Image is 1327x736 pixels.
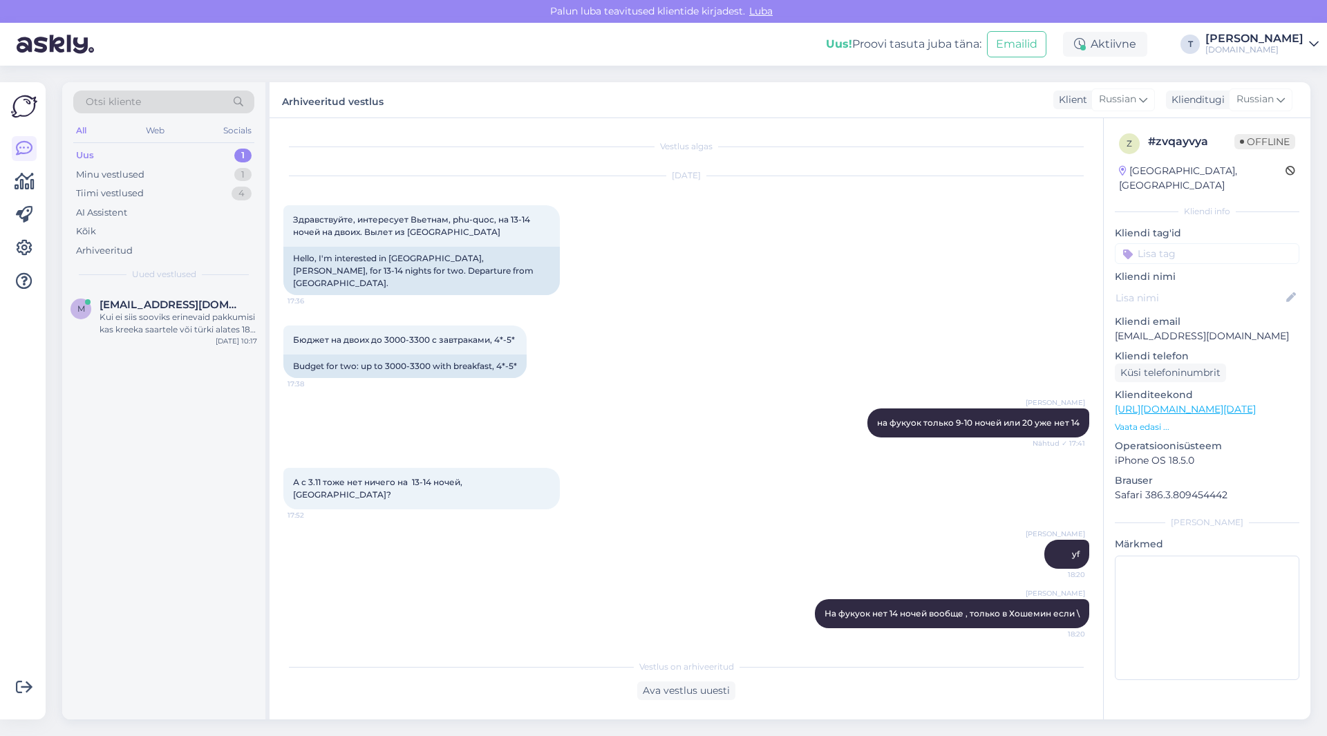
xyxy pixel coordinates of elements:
div: Budget for two: up to 3000-3300 with breakfast, 4*-5* [283,355,527,378]
a: [PERSON_NAME][DOMAIN_NAME] [1205,33,1319,55]
div: Proovi tasuta juba täna: [826,36,981,53]
p: Safari 386.3.809454442 [1115,488,1299,502]
span: Nähtud ✓ 17:41 [1033,438,1085,449]
div: Aktiivne [1063,32,1147,57]
label: Arhiveeritud vestlus [282,91,384,109]
div: Web [143,122,167,140]
div: Vestlus algas [283,140,1089,153]
input: Lisa tag [1115,243,1299,264]
span: [PERSON_NAME] [1026,397,1085,408]
div: [DATE] [283,169,1089,182]
a: [URL][DOMAIN_NAME][DATE] [1115,403,1256,415]
div: Arhiveeritud [76,244,133,258]
button: Emailid [987,31,1046,57]
span: А с 3.11 тоже нет ничего на 13-14 ночей, [GEOGRAPHIC_DATA]? [293,477,464,500]
div: Minu vestlused [76,168,144,182]
p: Kliendi telefon [1115,349,1299,364]
p: Kliendi tag'id [1115,226,1299,240]
div: AI Assistent [76,206,127,220]
img: Askly Logo [11,93,37,120]
div: # zvqayvya [1148,133,1234,150]
span: marge.postkast@gmail.com [100,299,243,311]
span: Otsi kliente [86,95,141,109]
span: Russian [1099,92,1136,107]
span: Здравствуйте, интересует Вьетнам, phu-quoc, на 13-14 ночей на двоих. Вылет из [GEOGRAPHIC_DATA] [293,214,532,237]
p: Kliendi nimi [1115,270,1299,284]
span: [PERSON_NAME] [1026,529,1085,539]
span: 18:20 [1033,569,1085,580]
input: Lisa nimi [1116,290,1283,305]
span: [PERSON_NAME] [1026,588,1085,598]
div: T [1180,35,1200,54]
div: Hello, I'm interested in [GEOGRAPHIC_DATA], [PERSON_NAME], for 13-14 nights for two. Departure fr... [283,247,560,295]
span: m [77,303,85,314]
span: Бюджет на двоих до 3000-3300 с завтраками, 4*-5* [293,334,515,345]
p: Operatsioonisüsteem [1115,439,1299,453]
span: Offline [1234,134,1295,149]
span: Russian [1236,92,1274,107]
p: Kliendi email [1115,314,1299,329]
span: Uued vestlused [132,268,196,281]
span: На фукуок нет 14 ночей вообще , только в Хошемин если \ [825,608,1080,619]
div: All [73,122,89,140]
p: Klienditeekond [1115,388,1299,402]
div: Küsi telefoninumbrit [1115,364,1226,382]
span: yf [1072,549,1080,559]
div: [DATE] 10:17 [216,336,257,346]
p: [EMAIL_ADDRESS][DOMAIN_NAME] [1115,329,1299,343]
div: Ava vestlus uuesti [637,681,735,700]
span: 17:52 [288,510,339,520]
span: Vestlus on arhiveeritud [639,661,734,673]
span: z [1127,138,1132,149]
div: Tiimi vestlused [76,187,144,200]
p: Brauser [1115,473,1299,488]
b: Uus! [826,37,852,50]
div: Klienditugi [1166,93,1225,107]
div: [PERSON_NAME] [1115,516,1299,529]
p: Märkmed [1115,537,1299,551]
span: 17:38 [288,379,339,389]
div: Klient [1053,93,1087,107]
p: Vaata edasi ... [1115,421,1299,433]
span: 17:36 [288,296,339,306]
span: на фукуок только 9-10 ночей или 20 уже нет 14 [877,417,1080,428]
div: [PERSON_NAME] [1205,33,1304,44]
div: [GEOGRAPHIC_DATA], [GEOGRAPHIC_DATA] [1119,164,1286,193]
div: 1 [234,149,252,162]
div: 1 [234,168,252,182]
span: 18:20 [1033,629,1085,639]
div: Kõik [76,225,96,238]
p: iPhone OS 18.5.0 [1115,453,1299,468]
div: Socials [220,122,254,140]
div: Kliendi info [1115,205,1299,218]
span: Luba [745,5,777,17]
div: Uus [76,149,94,162]
div: Kui ei siis sooviks erinevaid pakkumisi kas kreeka saartele või türki alates 18-19.10 kolmele [PE... [100,311,257,336]
div: 4 [232,187,252,200]
div: [DOMAIN_NAME] [1205,44,1304,55]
